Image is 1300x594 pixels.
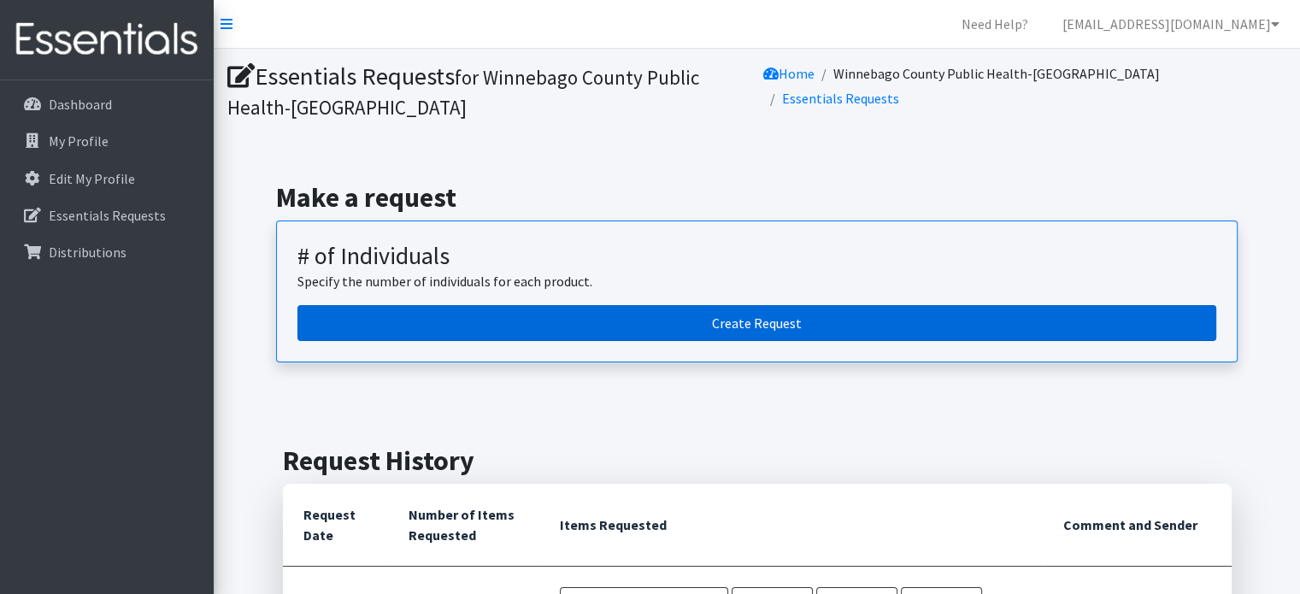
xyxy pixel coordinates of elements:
h1: Essentials Requests [227,62,751,121]
p: My Profile [49,132,109,150]
a: My Profile [7,124,207,158]
th: Number of Items Requested [388,484,539,567]
img: HumanEssentials [7,11,207,68]
h2: Make a request [276,181,1238,214]
a: Essentials Requests [7,198,207,232]
h3: # of Individuals [297,242,1216,271]
a: Edit My Profile [7,162,207,196]
p: Distributions [49,244,126,261]
a: Home [763,65,815,82]
th: Comment and Sender [1043,484,1231,567]
a: [EMAIL_ADDRESS][DOMAIN_NAME] [1049,7,1293,41]
p: Edit My Profile [49,170,135,187]
a: Essentials Requests [782,90,899,107]
a: Dashboard [7,87,207,121]
th: Items Requested [539,484,1043,567]
a: Winnebago County Public Health-[GEOGRAPHIC_DATA] [833,65,1160,82]
small: for Winnebago County Public Health-[GEOGRAPHIC_DATA] [227,65,699,120]
p: Essentials Requests [49,207,166,224]
th: Request Date [283,484,389,567]
p: Dashboard [49,96,112,113]
a: Create a request by number of individuals [297,305,1216,341]
h2: Request History [283,444,1232,477]
a: Distributions [7,235,207,269]
p: Specify the number of individuals for each product. [297,271,1216,291]
a: Need Help? [948,7,1042,41]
